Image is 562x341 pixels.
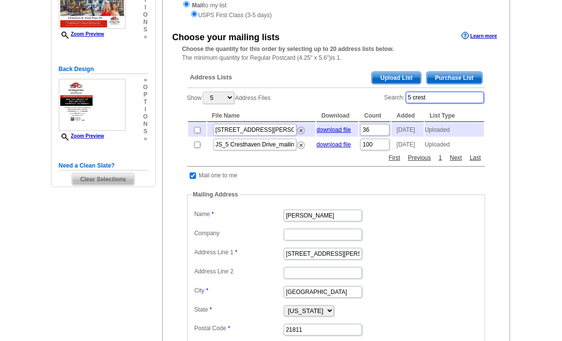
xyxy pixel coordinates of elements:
span: s [143,26,147,33]
a: Next [447,153,464,162]
label: Postal Code [195,324,283,333]
span: o [143,11,147,19]
span: » [143,135,147,143]
span: Purchase List [427,72,482,84]
span: p [143,91,147,98]
label: Search: [384,91,485,104]
span: Clear Selections [72,173,134,185]
span: o [143,113,147,121]
a: download file [317,141,351,148]
th: Download [317,110,358,122]
a: Remove this list [297,125,305,132]
th: File Name [207,110,316,122]
span: s [143,128,147,135]
span: » [143,76,147,84]
td: [DATE] [391,123,423,137]
span: Upload List [372,72,420,84]
span: Address Lists [190,73,232,82]
span: o [143,84,147,91]
legend: Mailing Address [192,190,239,199]
div: Choose your mailing lists [172,31,280,44]
a: download file [317,126,351,133]
img: delete.png [297,127,305,134]
a: Last [467,153,484,162]
th: Count [359,110,391,122]
label: Address Line 2 [195,267,283,276]
h5: Back Design [59,65,148,74]
img: delete.png [297,142,305,149]
a: 1 [436,153,444,162]
div: The minimum quantity for Regular Postcard (4.25" x 5.6")is 1. [163,45,510,62]
a: Zoom Preview [59,31,104,37]
a: Learn more [462,32,497,40]
span: n [143,19,147,26]
label: City [195,286,283,295]
span: i [143,4,147,11]
div: USPS First Class (3-5 days) [182,10,490,20]
a: Zoom Preview [59,133,104,139]
label: Show Address Files [187,91,271,105]
span: i [143,106,147,113]
a: First [386,153,402,162]
select: ShowAddress Files [203,92,234,104]
td: Mail one to me [198,170,238,180]
label: Address Line 1 [195,248,283,257]
th: List Type [425,110,484,122]
td: Uploaded [425,138,484,151]
a: Previous [406,153,434,162]
strong: Mail [192,2,203,9]
span: » [143,33,147,41]
td: [DATE] [391,138,423,151]
strong: Choose the quantity for this order by selecting up to 20 address lists below. [182,46,394,52]
td: Uploaded [425,123,484,137]
span: n [143,121,147,128]
a: Remove this list [297,140,305,146]
input: Search: [406,92,484,103]
span: t [143,98,147,106]
label: Name [195,210,283,219]
label: State [195,305,283,314]
h5: Need a Clean Slate? [59,161,148,170]
img: small-thumb.jpg [59,79,125,131]
th: Added [391,110,423,122]
label: Company [195,229,283,238]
